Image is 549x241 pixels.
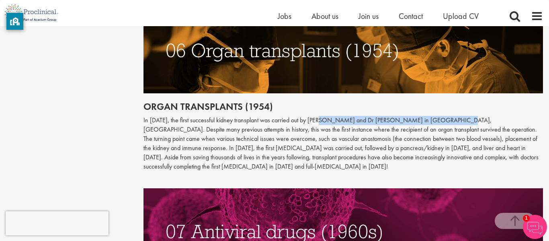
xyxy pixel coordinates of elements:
a: Jobs [278,11,291,21]
iframe: reCAPTCHA [6,211,109,235]
a: About us [311,11,338,21]
p: In [DATE], the first successful kidney transplant was carried out by [PERSON_NAME] and Dr [PERSON... [143,116,543,171]
img: Chatbot [523,215,547,239]
a: Join us [358,11,379,21]
a: Upload CV [443,11,479,21]
span: 1 [523,215,530,222]
button: privacy banner [6,13,23,30]
a: Contact [399,11,423,21]
h2: Organ transplants (1954) [143,101,543,112]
